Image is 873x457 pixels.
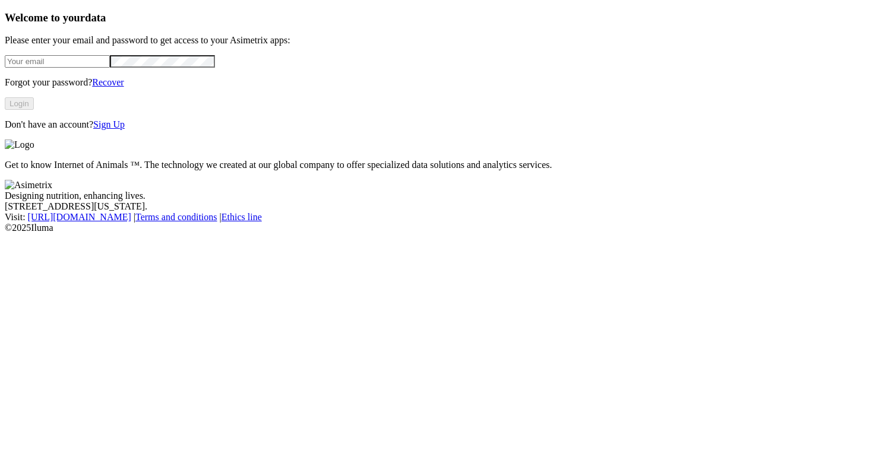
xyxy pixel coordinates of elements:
div: Designing nutrition, enhancing lives. [5,191,868,201]
input: Your email [5,55,110,68]
button: Login [5,97,34,110]
p: Forgot your password? [5,77,868,88]
a: Sign Up [93,119,125,129]
p: Don't have an account? [5,119,868,130]
div: [STREET_ADDRESS][US_STATE]. [5,201,868,212]
img: Logo [5,139,34,150]
a: Ethics line [222,212,262,222]
a: Recover [92,77,124,87]
span: data [85,11,106,24]
a: [URL][DOMAIN_NAME] [28,212,131,222]
p: Please enter your email and password to get access to your Asimetrix apps: [5,35,868,46]
h3: Welcome to your [5,11,868,24]
div: Visit : | | [5,212,868,223]
div: © 2025 Iluma [5,223,868,233]
a: Terms and conditions [135,212,217,222]
p: Get to know Internet of Animals ™. The technology we created at our global company to offer speci... [5,160,868,170]
img: Asimetrix [5,180,52,191]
